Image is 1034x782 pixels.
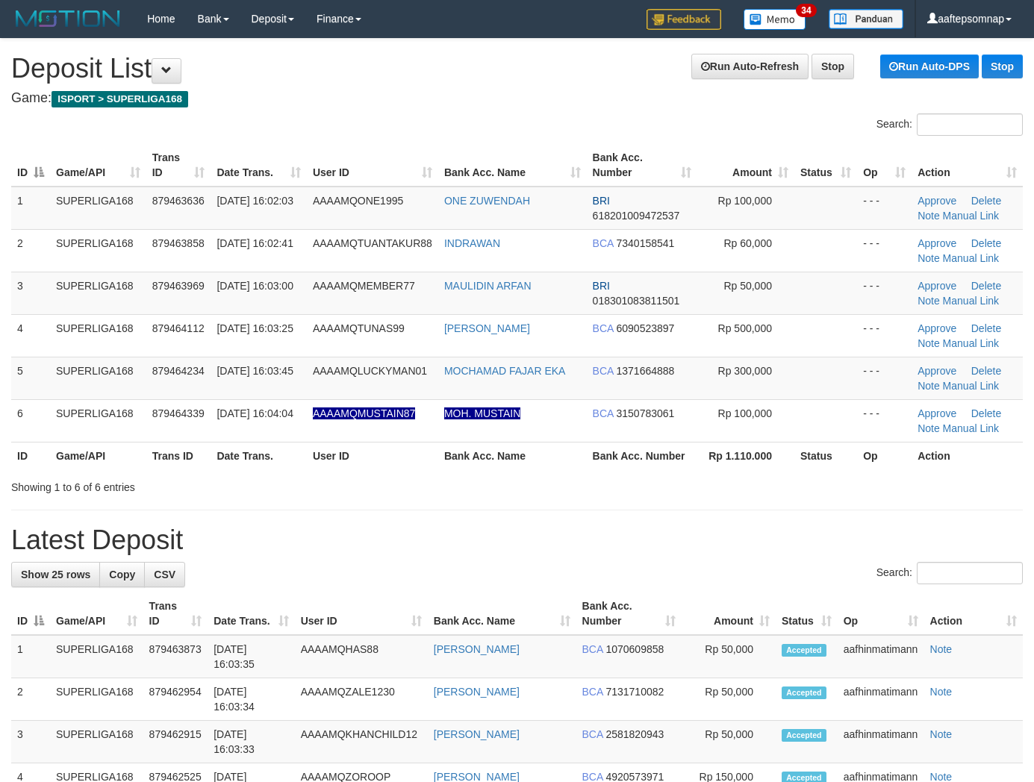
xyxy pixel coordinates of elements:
td: AAAAMQKHANCHILD12 [295,721,428,763]
th: Status: activate to sort column ascending [776,592,838,635]
span: BCA [582,728,603,740]
a: Note [918,252,940,264]
a: Manual Link [943,380,1000,392]
td: SUPERLIGA168 [50,229,146,272]
a: Delete [971,195,1001,207]
a: Note [918,380,940,392]
th: User ID: activate to sort column ascending [295,592,428,635]
td: - - - [857,314,912,357]
img: MOTION_logo.png [11,7,125,30]
td: 2 [11,229,50,272]
a: Manual Link [943,210,1000,222]
span: 34 [796,4,816,17]
a: Manual Link [943,337,1000,349]
th: Action: activate to sort column ascending [912,144,1023,187]
td: SUPERLIGA168 [50,314,146,357]
a: Note [918,295,940,307]
span: BCA [582,686,603,698]
span: Copy 1070609858 to clipboard [605,643,664,655]
a: Delete [971,280,1001,292]
td: - - - [857,399,912,442]
th: Bank Acc. Number: activate to sort column ascending [587,144,697,187]
h4: Game: [11,91,1023,106]
a: [PERSON_NAME] [434,728,520,740]
span: AAAAMQONE1995 [313,195,403,207]
th: Op [857,442,912,469]
div: Showing 1 to 6 of 6 entries [11,474,420,495]
td: SUPERLIGA168 [50,357,146,399]
span: Nama rekening ada tanda titik/strip, harap diedit [313,407,415,419]
img: Button%20Memo.svg [744,9,806,30]
h1: Latest Deposit [11,525,1023,555]
th: Trans ID [146,442,211,469]
a: Note [918,210,940,222]
a: Manual Link [943,252,1000,264]
span: BCA [593,365,614,377]
span: CSV [154,569,175,581]
span: BCA [582,643,603,655]
th: Date Trans.: activate to sort column ascending [208,592,294,635]
span: Copy 7131710082 to clipboard [605,686,664,698]
td: [DATE] 16:03:35 [208,635,294,678]
span: 879463858 [152,237,205,249]
a: Note [918,422,940,434]
th: User ID [307,442,438,469]
th: Game/API [50,442,146,469]
span: 879463969 [152,280,205,292]
span: BCA [593,237,614,249]
td: SUPERLIGA168 [50,272,146,314]
img: Feedback.jpg [647,9,721,30]
td: - - - [857,187,912,230]
a: Delete [971,365,1001,377]
a: Approve [918,365,956,377]
a: Manual Link [943,295,1000,307]
td: 5 [11,357,50,399]
td: AAAAMQZALE1230 [295,678,428,721]
a: Note [918,337,940,349]
span: AAAAMQTUANTAKUR88 [313,237,432,249]
th: ID: activate to sort column descending [11,592,50,635]
td: 879462915 [143,721,208,763]
a: Run Auto-DPS [880,54,979,78]
td: 879463873 [143,635,208,678]
a: Approve [918,195,956,207]
th: Game/API: activate to sort column ascending [50,592,143,635]
th: Status [794,442,857,469]
th: Bank Acc. Name [438,442,587,469]
span: [DATE] 16:03:45 [217,365,293,377]
th: Bank Acc. Number [587,442,697,469]
th: ID [11,442,50,469]
span: 879464112 [152,322,205,334]
a: ONE ZUWENDAH [444,195,530,207]
a: Delete [971,237,1001,249]
th: Op: activate to sort column ascending [857,144,912,187]
a: Stop [982,54,1023,78]
a: Approve [918,280,956,292]
th: Op: activate to sort column ascending [838,592,924,635]
td: SUPERLIGA168 [50,678,143,721]
span: Rp 300,000 [718,365,772,377]
td: 879462954 [143,678,208,721]
span: Show 25 rows [21,569,90,581]
span: Accepted [782,686,826,699]
span: Rp 100,000 [718,407,772,419]
td: aafhinmatimann [838,635,924,678]
td: Rp 50,000 [682,721,776,763]
a: Stop [812,54,854,79]
a: Delete [971,407,1001,419]
td: - - - [857,357,912,399]
span: Copy 018301083811501 to clipboard [593,295,680,307]
a: Approve [918,237,956,249]
td: 3 [11,272,50,314]
th: Bank Acc. Number: activate to sort column ascending [576,592,682,635]
span: BCA [593,322,614,334]
span: Copy 6090523897 to clipboard [617,322,675,334]
span: [DATE] 16:03:00 [217,280,293,292]
span: ISPORT > SUPERLIGA168 [52,91,188,107]
td: AAAAMQHAS88 [295,635,428,678]
td: aafhinmatimann [838,678,924,721]
a: [PERSON_NAME] [434,643,520,655]
td: SUPERLIGA168 [50,721,143,763]
a: Manual Link [943,422,1000,434]
td: 2 [11,678,50,721]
